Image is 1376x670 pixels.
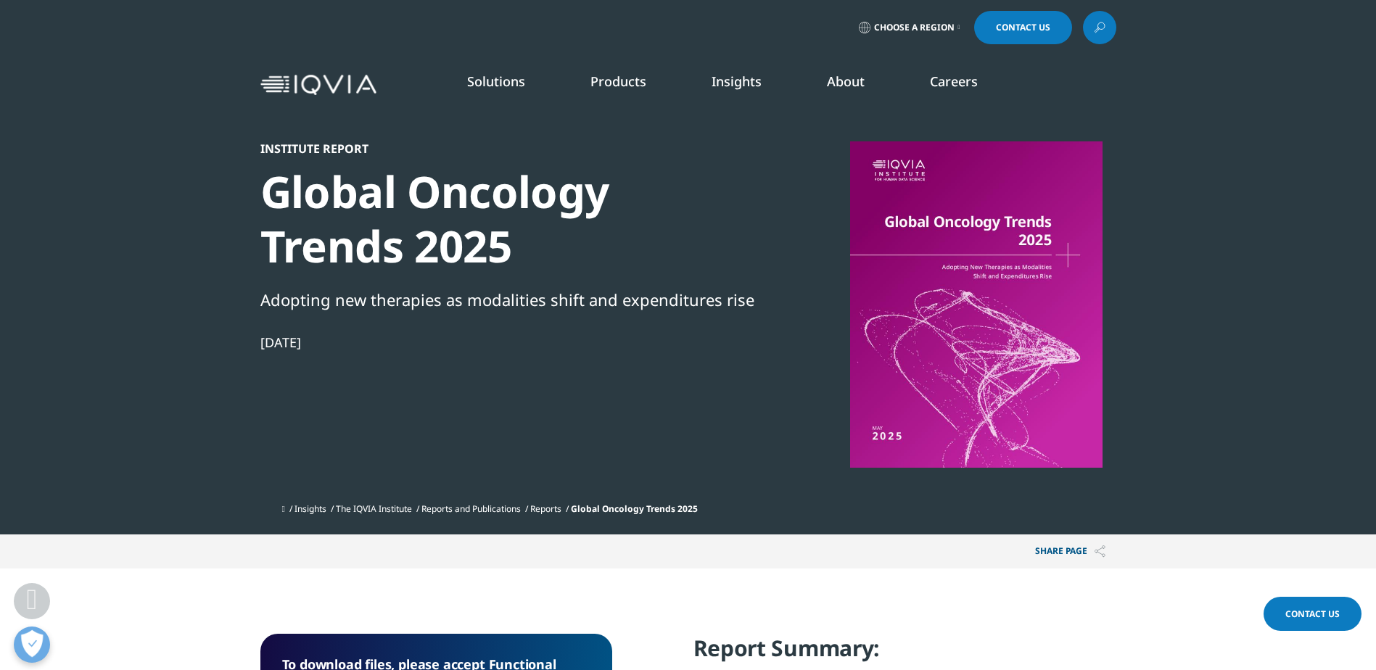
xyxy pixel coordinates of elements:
span: Contact Us [1285,608,1340,620]
div: Global Oncology Trends 2025 [260,165,758,273]
span: Global Oncology Trends 2025 [571,502,698,515]
a: Insights [294,502,326,515]
span: Choose a Region [874,22,955,33]
div: [DATE] [260,334,758,351]
p: Share PAGE [1024,534,1116,568]
img: IQVIA Healthcare Information Technology and Pharma Clinical Research Company [260,75,376,96]
a: Contact Us [974,11,1072,44]
a: Contact Us [1264,597,1361,631]
div: Adopting new therapies as modalities shift and expenditures rise [260,287,758,312]
a: Careers [930,73,978,90]
a: Reports [530,502,561,515]
button: Open Preferences [14,626,50,663]
a: About [827,73,865,90]
span: Contact Us [996,23,1050,32]
a: Solutions [467,73,525,90]
nav: Primary [382,51,1116,119]
img: Share PAGE [1095,545,1105,558]
a: The IQVIA Institute [336,502,412,515]
a: Reports and Publications [421,502,521,515]
a: Products [590,73,646,90]
a: Insights [712,73,762,90]
button: Share PAGEShare PAGE [1024,534,1116,568]
div: Institute Report [260,141,758,156]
